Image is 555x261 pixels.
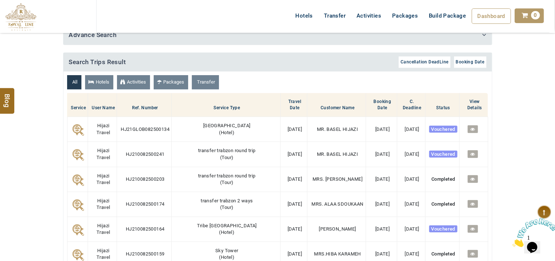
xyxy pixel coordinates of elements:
a: Transfer [192,75,219,89]
span: [DATE] [405,126,419,132]
th: View Details [460,93,488,117]
span: [DATE] [405,226,419,232]
span: Completed [431,251,455,257]
span: 0 [531,11,540,19]
td: ( ) [172,192,281,217]
span: Booking Date [456,59,485,65]
span: [PERSON_NAME] [319,226,356,232]
span: [DATE] [405,201,419,207]
span: [DATE] [375,151,390,157]
span: [DATE] [405,151,419,157]
span: [DATE] [288,226,302,232]
span: HJ210082500159 [126,251,165,257]
th: Customer Name [307,93,366,117]
span: [DATE] [375,226,390,232]
th: Status [425,93,460,117]
span: Tour [222,205,232,210]
a: 0 [515,8,544,23]
span: HJ210082500164 [126,226,165,232]
span: transfer trabzon round trip [198,148,256,153]
span: 1 [3,3,6,9]
img: The Royal Line Holidays [6,3,36,31]
a: All [67,75,81,89]
span: [DATE] [405,176,419,182]
span: [DATE] [405,251,419,257]
span: [GEOGRAPHIC_DATA] [203,123,251,128]
th: Service Type [172,93,281,117]
span: [DATE] [375,251,390,257]
span: Blog [3,93,12,100]
span: Hijazi Travel [96,198,110,210]
td: ( ) [172,167,281,192]
span: Hijazi Travel [96,248,110,260]
th: C. Deadline [397,93,425,117]
span: Tour [222,180,232,185]
span: [DATE] [288,151,302,157]
a: Hotels [85,75,113,89]
span: Hijazi Travel [96,148,110,160]
a: Build Package [423,8,471,23]
span: MRS. ALAA SDOUKAAN [312,201,364,207]
span: Vouchered [429,151,458,158]
span: Hijazi Travel [96,173,110,185]
span: MRS. [PERSON_NAME] [313,176,362,182]
span: Sky Tower [215,248,238,253]
th: Booking Date [366,93,397,117]
th: Ref. Number [117,93,172,117]
span: Cancellation DeadLine [401,59,448,65]
th: User Name [88,93,117,117]
span: Vouchered [429,225,458,232]
span: Hijazi Travel [96,223,110,235]
span: [DATE] [288,251,302,257]
span: [DATE] [288,176,302,182]
span: [DATE] [375,201,390,207]
span: HJ210082500241 [126,151,165,157]
span: HJ210082500203 [126,176,165,182]
span: [DATE] [375,176,390,182]
a: Transfer [318,8,351,23]
span: Hotel [221,130,233,135]
span: Tour [222,155,232,160]
span: Completed [431,176,455,182]
span: transfer trabzon 2 ways [201,198,253,203]
a: Activities [351,8,387,23]
span: Dashboard [478,13,505,19]
a: Packages [387,8,423,23]
th: Service [67,93,88,117]
td: ( ) [172,217,281,242]
span: Hotel [221,229,233,235]
span: Vouchered [429,126,458,133]
span: [DATE] [288,126,302,132]
h4: Search Trips Result [63,53,492,72]
span: [DATE] [375,126,390,132]
a: Activities [117,75,150,89]
span: transfer trabzon round trip [198,173,256,179]
span: Tribe [GEOGRAPHIC_DATA] [197,223,257,228]
iframe: chat widget [510,215,555,250]
a: Hotels [290,8,318,23]
span: HJ210082500174 [126,201,165,207]
span: [DATE] [288,201,302,207]
span: MRS.HIBA KARAMEH [314,251,361,257]
span: MR. BASEL HIJAZI [317,126,358,132]
img: Chat attention grabber [3,3,48,32]
span: MR. BASEL HIJAZI [317,151,358,157]
span: HJ21GLOB082500134 [121,126,169,132]
span: Hotel [221,254,233,260]
td: ( ) [172,117,281,142]
a: Packages [154,75,188,89]
th: Travel Date [280,93,307,117]
span: Hijazi Travel [96,123,110,135]
span: Completed [431,201,455,207]
td: ( ) [172,142,281,167]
